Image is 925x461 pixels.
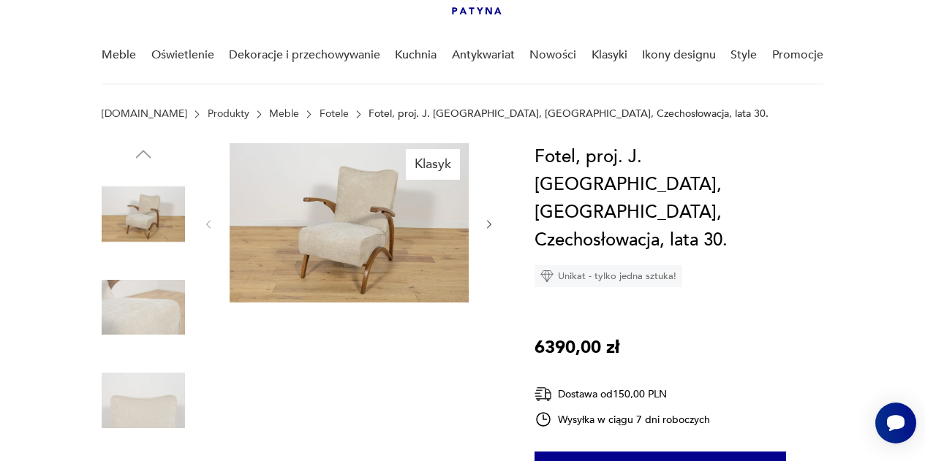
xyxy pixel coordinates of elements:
[102,108,187,120] a: [DOMAIN_NAME]
[102,359,185,442] img: Zdjęcie produktu Fotel, proj. J. Halabala, Thonet, Czechosłowacja, lata 30.
[535,265,682,287] div: Unikat - tylko jedna sztuka!
[875,403,916,443] iframe: Smartsupp widget button
[320,108,349,120] a: Fotele
[151,27,214,83] a: Oświetlenie
[535,385,552,403] img: Ikona dostawy
[535,143,823,254] h1: Fotel, proj. J. [GEOGRAPHIC_DATA], [GEOGRAPHIC_DATA], Czechosłowacja, lata 30.
[772,27,823,83] a: Promocje
[102,27,136,83] a: Meble
[208,108,249,120] a: Produkty
[730,27,757,83] a: Style
[452,27,515,83] a: Antykwariat
[102,172,185,256] img: Zdjęcie produktu Fotel, proj. J. Halabala, Thonet, Czechosłowacja, lata 30.
[406,149,460,180] div: Klasyk
[535,411,710,428] div: Wysyłka w ciągu 7 dni roboczych
[269,108,299,120] a: Meble
[540,270,554,283] img: Ikona diamentu
[229,27,380,83] a: Dekoracje i przechowywanie
[102,266,185,349] img: Zdjęcie produktu Fotel, proj. J. Halabala, Thonet, Czechosłowacja, lata 30.
[230,143,469,302] img: Zdjęcie produktu Fotel, proj. J. Halabala, Thonet, Czechosłowacja, lata 30.
[535,385,710,403] div: Dostawa od 150,00 PLN
[529,27,576,83] a: Nowości
[642,27,716,83] a: Ikony designu
[592,27,627,83] a: Klasyki
[535,334,619,362] p: 6390,00 zł
[369,108,769,120] p: Fotel, proj. J. [GEOGRAPHIC_DATA], [GEOGRAPHIC_DATA], Czechosłowacja, lata 30.
[395,27,437,83] a: Kuchnia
